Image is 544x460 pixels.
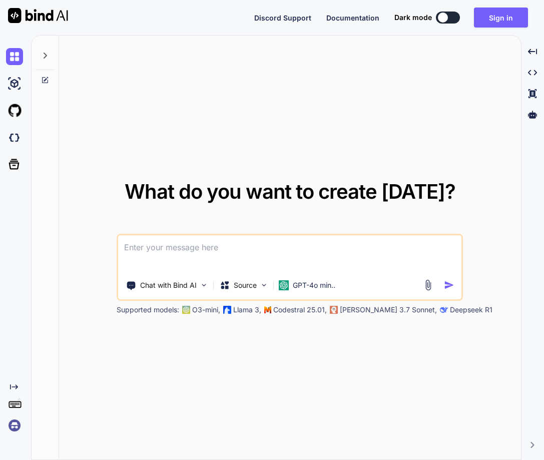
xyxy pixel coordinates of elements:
[6,75,23,92] img: ai-studio
[450,305,492,315] p: Deepseek R1
[182,306,190,314] img: GPT-4
[326,14,379,22] span: Documentation
[264,306,271,313] img: Mistral-AI
[6,48,23,65] img: chat
[8,8,68,23] img: Bind AI
[444,280,454,290] img: icon
[125,179,455,204] span: What do you want to create [DATE]?
[117,305,179,315] p: Supported models:
[6,102,23,119] img: githubLight
[200,281,208,289] img: Pick Tools
[140,280,197,290] p: Chat with Bind AI
[273,305,327,315] p: Codestral 25.01,
[223,306,231,314] img: Llama2
[234,280,257,290] p: Source
[340,305,437,315] p: [PERSON_NAME] 3.7 Sonnet,
[192,305,220,315] p: O3-mini,
[6,129,23,146] img: darkCloudIdeIcon
[260,281,268,289] img: Pick Models
[440,306,448,314] img: claude
[254,14,311,22] span: Discord Support
[330,306,338,314] img: claude
[254,13,311,23] button: Discord Support
[474,8,528,28] button: Sign in
[326,13,379,23] button: Documentation
[233,305,261,315] p: Llama 3,
[279,280,289,290] img: GPT-4o mini
[394,13,432,23] span: Dark mode
[293,280,335,290] p: GPT-4o min..
[422,279,434,291] img: attachment
[6,417,23,434] img: signin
